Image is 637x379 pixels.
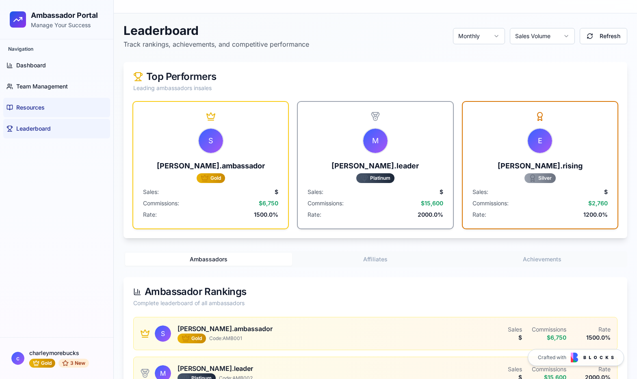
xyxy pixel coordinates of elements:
span: Sales: [308,188,323,196]
span: Commissions: [143,199,179,207]
span: Dashboard [16,61,46,69]
div: Ambassador Rankings [133,287,617,297]
h3: [PERSON_NAME].leader [308,160,443,172]
p: 1500.0 % [576,334,611,342]
span: Gold [41,360,52,366]
img: Blocks [571,353,614,362]
span: S [199,129,223,153]
span: 2000.0 % [418,211,443,219]
button: Ambassadors [125,253,292,266]
span: Rate: [472,211,486,219]
h1: Leaderboard [123,23,309,38]
span: 1500.0 % [254,211,278,219]
div: Top Performers [133,72,617,82]
span: Rate: [143,211,157,219]
a: Team Management [3,77,110,96]
span: $ 6,750 [259,199,278,207]
p: Track rankings, achievements, and competitive performance [123,39,309,49]
span: 1200.0 % [583,211,608,219]
span: S [155,325,171,342]
span: M [363,129,388,153]
div: 3 New [58,359,89,368]
span: $ [275,188,278,196]
a: Dashboard [3,56,110,75]
span: c [11,352,24,365]
span: $ 15,600 [421,199,443,207]
p: Sales [487,365,522,373]
span: Sales: [472,188,488,196]
h3: [PERSON_NAME].rising [472,160,608,172]
p: Commissions [532,365,566,373]
span: Gold [210,175,221,181]
p: Sales [487,325,522,334]
button: Achievements [459,253,626,266]
div: Navigation [3,43,110,56]
span: E [528,129,552,153]
span: Crafted with [538,354,566,361]
span: Resources [16,103,45,112]
a: Resources [3,98,110,117]
span: Code: AMB001 [209,335,242,342]
h4: [PERSON_NAME].ambassador [178,324,273,334]
a: Leaderboard [3,119,110,138]
span: Rate: [308,211,321,219]
span: Silver [538,175,552,181]
p: Manage Your Success [31,21,98,29]
span: $ [440,188,443,196]
span: Platinum [370,175,390,181]
p: Rate [576,365,611,373]
p: Commissions [532,325,566,334]
h2: Ambassador Portal [31,10,98,21]
p: Rate [576,325,611,334]
span: Leaderboard [16,125,51,133]
div: Complete leaderboard of all ambassadors [133,299,617,307]
p: charleymorebucks [29,349,102,357]
button: ccharleymorebucks Gold3 New [6,344,107,373]
p: $ [487,334,522,342]
h3: [PERSON_NAME].ambassador [143,160,278,172]
h4: [PERSON_NAME].leader [178,364,253,373]
span: Commissions: [308,199,344,207]
button: Refresh [580,28,627,44]
span: Team Management [16,82,68,90]
span: Sales: [143,188,159,196]
a: Crafted with [528,349,624,366]
span: Commissions: [472,199,509,207]
span: Gold [191,335,202,342]
p: $ 6,750 [532,334,566,342]
span: $ 2,760 [588,199,608,207]
div: Leading ambassadors in sales [133,84,617,92]
button: Affiliates [292,253,459,266]
span: $ [604,188,608,196]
